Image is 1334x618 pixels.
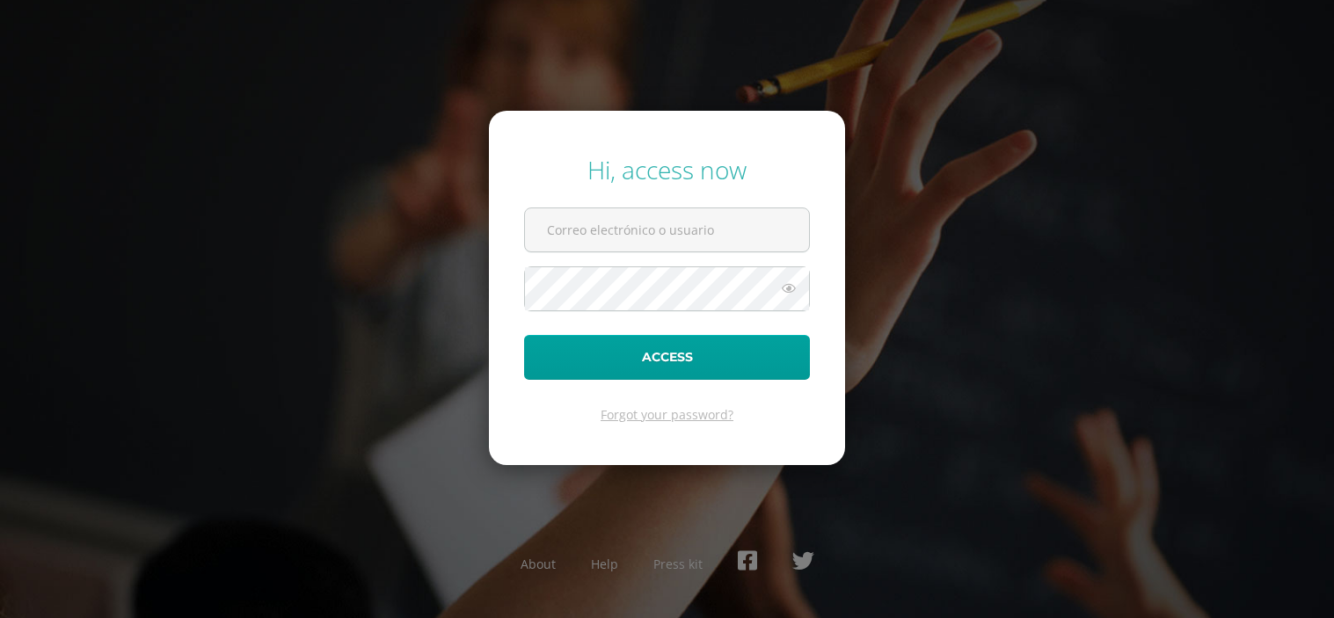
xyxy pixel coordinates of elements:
a: Help [591,556,618,572]
a: Press kit [653,556,703,572]
button: Access [524,335,810,380]
div: Hi, access now [524,153,810,186]
a: About [521,556,556,572]
a: Forgot your password? [601,406,733,423]
input: Correo electrónico o usuario [525,208,809,251]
